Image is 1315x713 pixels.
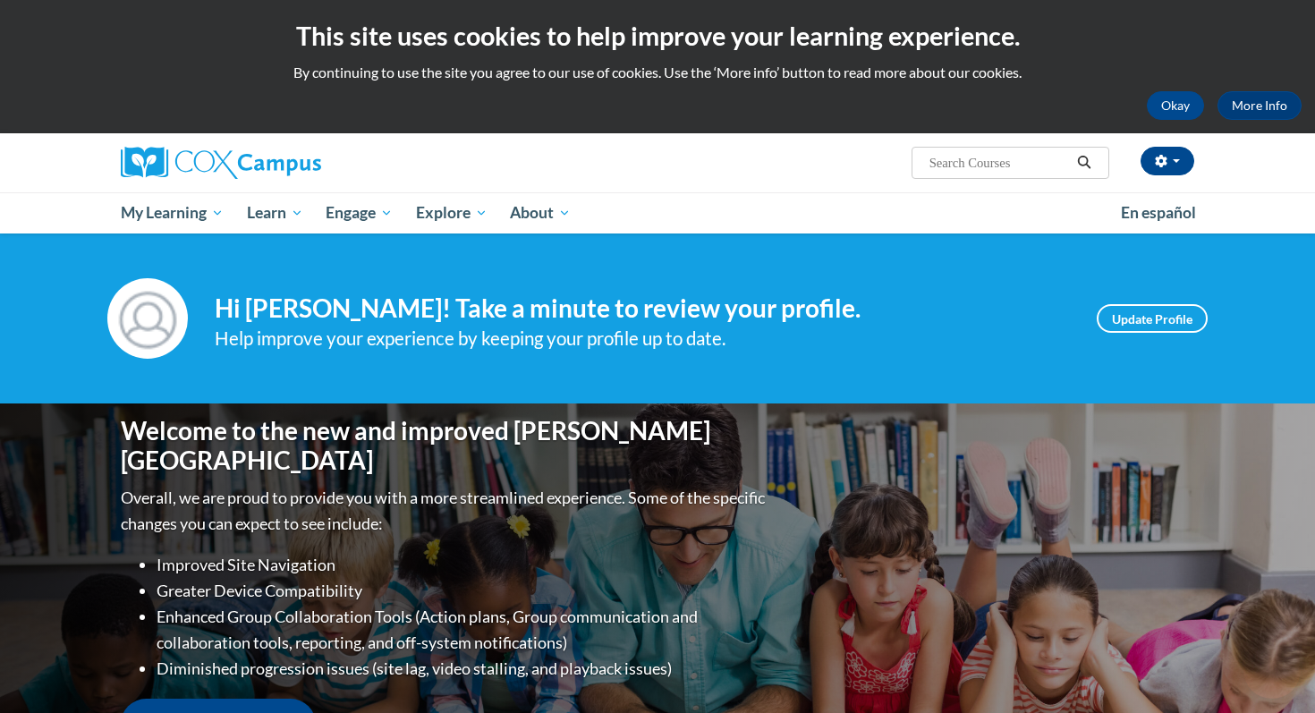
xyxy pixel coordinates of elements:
li: Diminished progression issues (site lag, video stalling, and playback issues) [157,656,769,682]
a: My Learning [109,192,235,233]
h2: This site uses cookies to help improve your learning experience. [13,18,1302,54]
li: Greater Device Compatibility [157,578,769,604]
a: En español [1109,194,1208,232]
span: Learn [247,202,303,224]
li: Enhanced Group Collaboration Tools (Action plans, Group communication and collaboration tools, re... [157,604,769,656]
button: Okay [1147,91,1204,120]
a: Engage [314,192,404,233]
span: Explore [416,202,488,224]
span: En español [1121,203,1196,222]
iframe: Button to launch messaging window [1243,641,1301,699]
input: Search Courses [928,152,1071,174]
span: My Learning [121,202,224,224]
a: Explore [404,192,499,233]
button: Account Settings [1141,147,1194,175]
img: Cox Campus [121,147,321,179]
span: Engage [326,202,393,224]
span: About [510,202,571,224]
h1: Welcome to the new and improved [PERSON_NAME][GEOGRAPHIC_DATA] [121,416,769,476]
li: Improved Site Navigation [157,552,769,578]
div: Main menu [94,192,1221,233]
a: Cox Campus [121,147,461,179]
a: More Info [1217,91,1302,120]
button: Search [1071,152,1098,174]
p: Overall, we are proud to provide you with a more streamlined experience. Some of the specific cha... [121,485,769,537]
a: Update Profile [1097,304,1208,333]
a: About [499,192,583,233]
div: Help improve your experience by keeping your profile up to date. [215,324,1070,353]
a: Learn [235,192,315,233]
h4: Hi [PERSON_NAME]! Take a minute to review your profile. [215,293,1070,324]
p: By continuing to use the site you agree to our use of cookies. Use the ‘More info’ button to read... [13,63,1302,82]
img: Profile Image [107,278,188,359]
